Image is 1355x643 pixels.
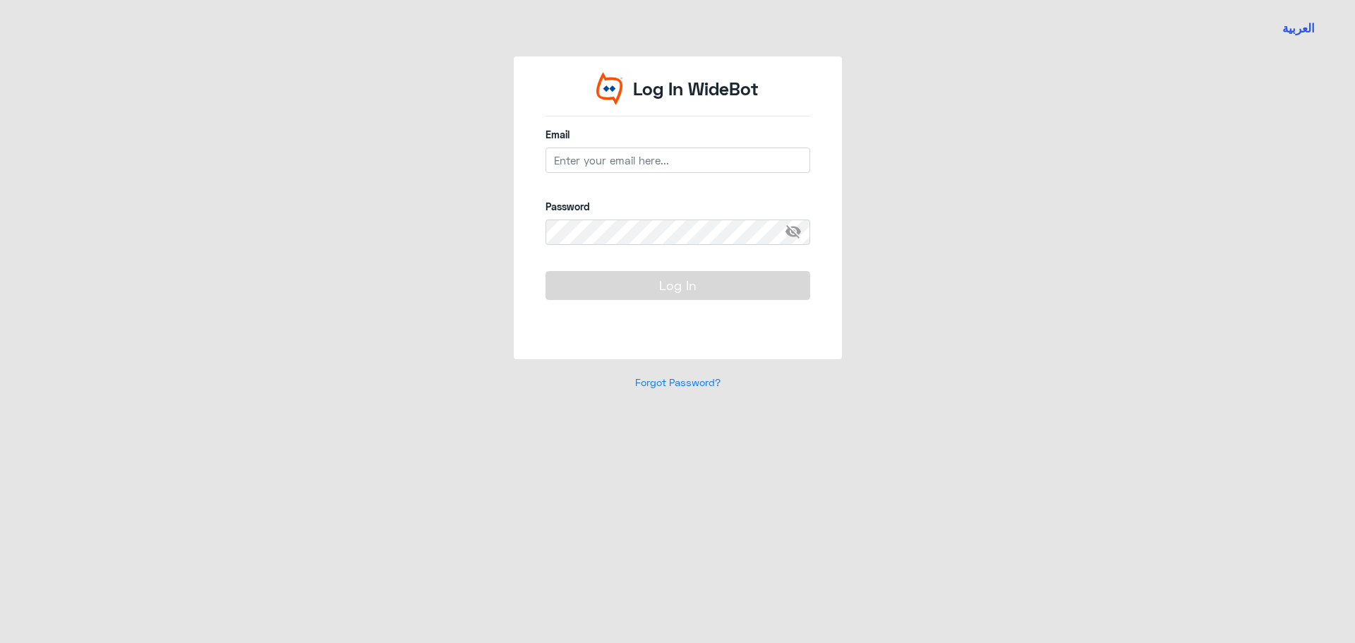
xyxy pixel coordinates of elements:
[1282,20,1315,37] button: العربية
[785,220,810,245] span: visibility_off
[635,376,721,388] a: Forgot Password?
[596,72,623,105] img: Widebot Logo
[546,199,810,214] label: Password
[546,271,810,299] button: Log In
[546,148,810,173] input: Enter your email here...
[633,76,759,102] p: Log In WideBot
[1274,11,1323,46] a: Switch language
[546,127,810,142] label: Email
